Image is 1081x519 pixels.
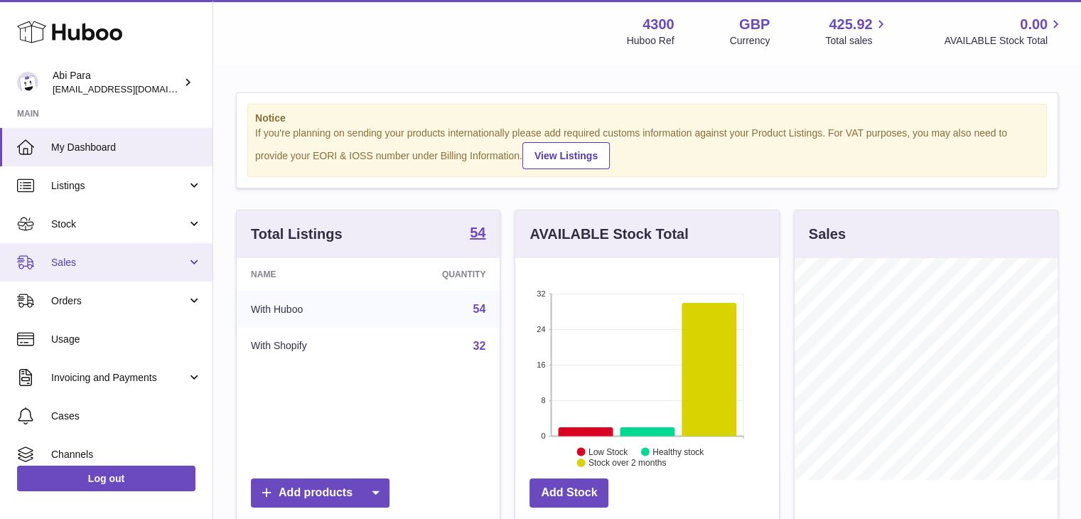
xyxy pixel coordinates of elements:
text: 32 [537,289,546,298]
td: With Huboo [237,291,379,328]
td: With Shopify [237,328,379,365]
a: 32 [473,340,486,352]
h3: AVAILABLE Stock Total [529,225,688,244]
span: Usage [51,333,202,346]
span: 0.00 [1020,15,1048,34]
span: [EMAIL_ADDRESS][DOMAIN_NAME] [53,83,209,95]
text: Healthy stock [652,446,704,456]
a: 54 [470,225,485,242]
strong: GBP [739,15,770,34]
text: Low Stock [588,446,628,456]
a: View Listings [522,142,610,169]
text: 16 [537,360,546,369]
strong: 4300 [642,15,674,34]
span: Invoicing and Payments [51,371,187,385]
img: Abi@mifo.co.uk [17,72,38,93]
div: Abi Para [53,69,181,96]
text: 24 [537,325,546,333]
div: Huboo Ref [627,34,674,48]
a: Add Stock [529,478,608,508]
a: 0.00 AVAILABLE Stock Total [944,15,1064,48]
a: 54 [473,303,486,315]
span: My Dashboard [51,141,202,154]
h3: Sales [809,225,846,244]
span: Stock [51,218,187,231]
text: 8 [542,396,546,405]
strong: Notice [255,112,1039,125]
a: Log out [17,466,195,491]
span: Orders [51,294,187,308]
text: Stock over 2 months [588,458,666,468]
text: 0 [542,432,546,440]
span: 425.92 [829,15,872,34]
span: Cases [51,410,202,423]
strong: 54 [470,225,485,240]
h3: Total Listings [251,225,343,244]
th: Quantity [379,258,500,291]
div: Currency [730,34,770,48]
span: AVAILABLE Stock Total [944,34,1064,48]
span: Sales [51,256,187,269]
th: Name [237,258,379,291]
a: 425.92 Total sales [825,15,888,48]
span: Listings [51,179,187,193]
span: Channels [51,448,202,461]
div: If you're planning on sending your products internationally please add required customs informati... [255,127,1039,169]
span: Total sales [825,34,888,48]
a: Add products [251,478,389,508]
